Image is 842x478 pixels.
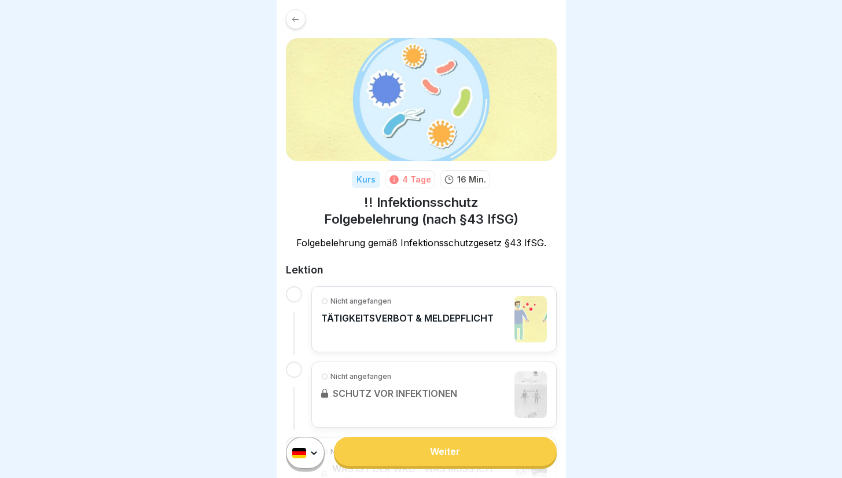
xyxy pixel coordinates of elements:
p: Folgebelehrung gemäß Infektionsschutzgesetz §43 IfSG. [286,236,557,249]
img: de.svg [292,448,306,458]
p: TÄTIGKEITSVERBOT & MELDEPFLICHT [321,312,494,324]
img: cljru05dn01crfb01whgmp9sj.jpg [514,296,547,342]
h1: !! Infektionsschutz Folgebelehrung (nach §43 IfSG) [286,194,557,227]
h2: Lektion [286,263,557,277]
div: Kurs [352,171,380,188]
a: Nicht angefangenTÄTIGKEITSVERBOT & MELDEPFLICHT [321,296,547,342]
p: Nicht angefangen [330,296,391,306]
a: Weiter [334,437,556,466]
img: jtrrztwhurl1lt2nit6ma5t3.png [286,38,557,161]
p: 16 Min. [457,173,486,185]
div: 4 Tage [402,173,431,185]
